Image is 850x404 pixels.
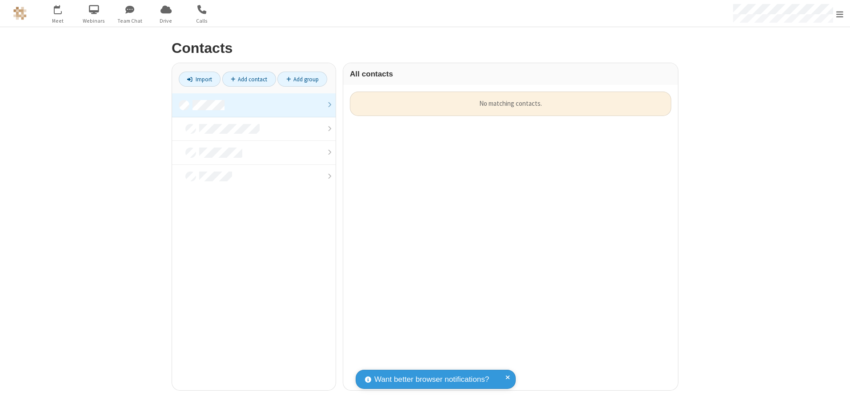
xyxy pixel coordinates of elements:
[343,85,678,390] div: grid
[13,7,27,20] img: QA Selenium DO NOT DELETE OR CHANGE
[41,17,75,25] span: Meet
[149,17,183,25] span: Drive
[350,70,671,78] h3: All contacts
[828,381,843,398] iframe: Chat
[350,92,671,116] div: No matching contacts.
[77,17,111,25] span: Webinars
[172,40,678,56] h2: Contacts
[374,374,489,385] span: Want better browser notifications?
[113,17,147,25] span: Team Chat
[179,72,221,87] a: Import
[222,72,276,87] a: Add contact
[60,5,66,12] div: 3
[185,17,219,25] span: Calls
[277,72,327,87] a: Add group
